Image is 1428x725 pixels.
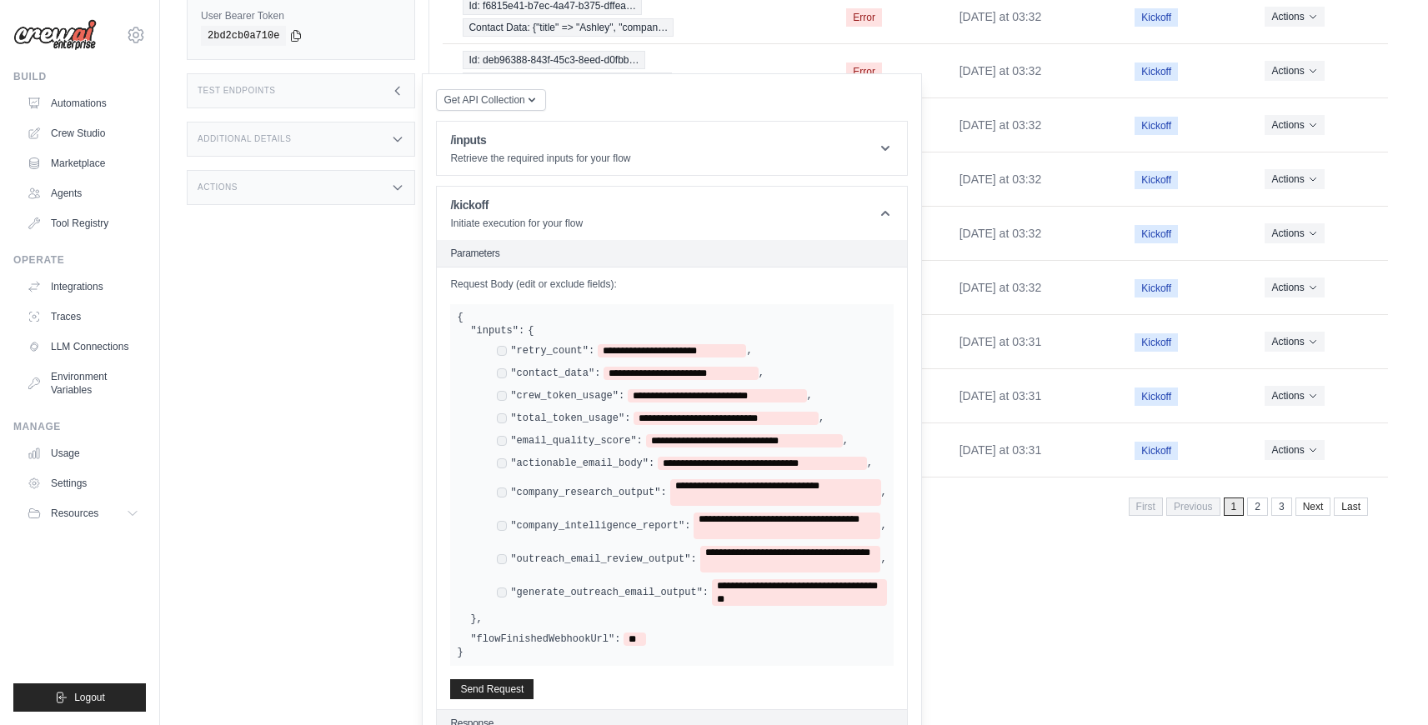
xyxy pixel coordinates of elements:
button: Logout [13,683,146,712]
span: , [843,434,849,447]
span: Error [846,8,882,27]
a: View execution details for Id [463,51,806,91]
span: 1 [1224,497,1245,516]
nav: Pagination [1129,497,1368,516]
label: "total_token_usage": [510,412,630,425]
a: Tool Registry [20,210,146,237]
label: "crew_token_usage": [510,389,624,402]
div: Manage [13,420,146,433]
span: { [528,324,534,337]
span: Resources [51,507,98,520]
a: Environment Variables [20,363,146,403]
h1: /inputs [450,132,630,148]
span: Kickoff [1135,387,1178,406]
span: { [457,312,463,323]
span: Kickoff [1135,8,1178,27]
div: Build [13,70,146,83]
label: "retry_count": [510,344,594,357]
h1: /kickoff [450,197,583,213]
button: Actions for execution [1265,115,1324,135]
span: Logout [74,691,105,704]
a: 3 [1271,497,1292,516]
label: Request Body (edit or exclude fields): [450,277,894,291]
span: } [470,612,476,626]
span: Kickoff [1135,225,1178,243]
time: September 1, 2025 at 03:32 CDT [960,118,1042,132]
span: Previous [1166,497,1220,516]
span: , [881,486,887,499]
span: , [819,412,824,425]
button: Actions for execution [1265,440,1324,460]
time: September 1, 2025 at 03:31 CDT [960,389,1042,402]
code: 2bd2cb0a710e [201,26,286,46]
p: Initiate execution for your flow [450,217,583,230]
label: "contact_data": [510,367,600,380]
a: Integrations [20,273,146,300]
label: "email_quality_score": [510,434,642,447]
span: Id: deb96388-843f-45c3-8eed-d0fbb… [463,51,644,69]
label: "generate_outreach_email_output": [510,586,709,599]
h3: Additional Details [198,134,291,144]
button: Send Request [450,679,534,699]
a: Settings [20,470,146,497]
span: Get API Collection [443,93,524,107]
span: First [1129,497,1163,516]
span: Kickoff [1135,171,1178,189]
time: September 1, 2025 at 03:31 CDT [960,443,1042,457]
a: Automations [20,90,146,117]
span: , [880,552,886,566]
span: Kickoff [1135,442,1178,460]
a: Marketplace [20,150,146,177]
button: Actions for execution [1265,169,1324,189]
time: September 1, 2025 at 03:32 CDT [960,64,1042,77]
div: Operate [13,253,146,267]
span: , [746,344,752,357]
a: Next [1295,497,1331,516]
label: "flowFinishedWebhookUrl": [470,632,620,646]
h3: Actions [198,182,238,192]
span: Contact Data: {"title" => "Ashley", "compan… [463,18,674,37]
button: Resources [20,500,146,527]
label: "actionable_email_body": [510,457,654,470]
span: Error [846,62,882,81]
time: September 1, 2025 at 03:32 CDT [960,227,1042,240]
span: , [807,389,813,402]
button: Get API Collection [436,89,545,111]
img: Logo [13,19,97,51]
time: September 1, 2025 at 03:32 CDT [960,281,1042,294]
button: Actions for execution [1265,7,1324,27]
a: 2 [1247,497,1268,516]
span: , [867,457,873,470]
a: Usage [20,440,146,467]
h2: Parameters [450,247,894,260]
a: LLM Connections [20,333,146,360]
p: Retrieve the required inputs for your flow [450,152,630,165]
h3: Test Endpoints [198,86,276,96]
a: Traces [20,303,146,330]
span: , [880,519,886,532]
span: Kickoff [1135,279,1178,297]
time: September 1, 2025 at 03:31 CDT [960,335,1042,348]
label: "inputs": [470,324,524,337]
span: Kickoff [1135,117,1178,135]
span: Contact Data: {"title" => "President & Coo"… [463,72,672,91]
button: Actions for execution [1265,277,1324,297]
label: "company_research_output": [510,486,666,499]
label: "outreach_email_review_output": [510,552,696,566]
a: Last [1334,497,1368,516]
time: September 1, 2025 at 03:32 CDT [960,10,1042,23]
span: } [457,647,463,658]
span: , [759,367,764,380]
label: "company_intelligence_report": [510,519,690,532]
button: Actions for execution [1265,61,1324,81]
label: User Bearer Token [201,9,401,22]
span: , [477,612,483,626]
button: Actions for execution [1265,332,1324,352]
button: Actions for execution [1265,386,1324,406]
span: Kickoff [1135,333,1178,352]
a: Agents [20,180,146,207]
a: Crew Studio [20,120,146,147]
time: September 1, 2025 at 03:32 CDT [960,172,1042,186]
span: Kickoff [1135,62,1178,81]
button: Actions for execution [1265,223,1324,243]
